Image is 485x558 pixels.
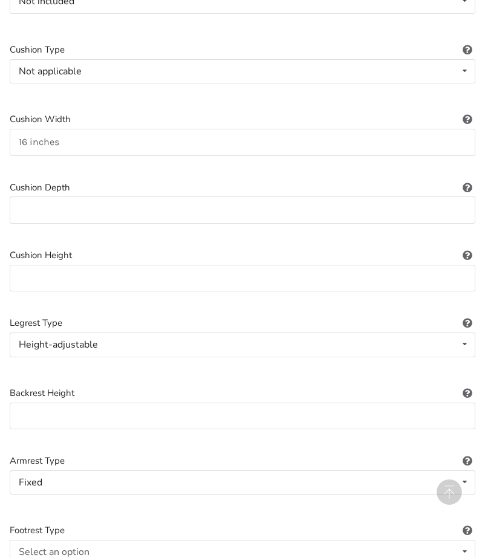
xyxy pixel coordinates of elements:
[10,316,475,330] label: Legrest Type
[19,478,42,487] div: Fixed
[10,524,475,537] label: Footrest Type
[10,386,475,400] label: Backrest Height
[19,547,90,557] div: Select an option
[10,181,475,195] label: Cushion Depth
[10,112,475,126] label: Cushion Width
[10,43,475,57] label: Cushion Type
[10,248,475,262] label: Cushion Height
[10,454,475,468] label: Armrest Type
[19,67,82,76] div: Not applicable
[19,340,98,349] div: Height-adjustable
